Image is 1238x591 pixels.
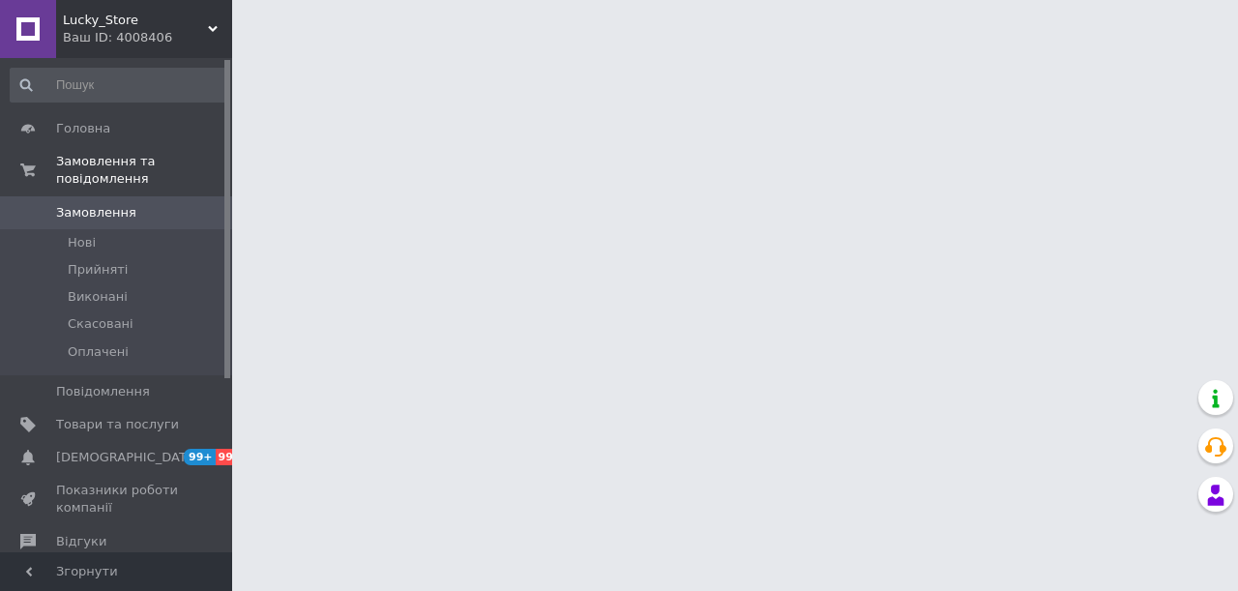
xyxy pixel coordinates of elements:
span: Виконані [68,288,128,306]
span: Замовлення [56,204,136,222]
span: Оплачені [68,343,129,361]
input: Пошук [10,68,228,103]
span: 99+ [184,449,216,465]
span: Замовлення та повідомлення [56,153,232,188]
div: Ваш ID: 4008406 [63,29,232,46]
span: Lucky_Store [63,12,208,29]
span: Головна [56,120,110,137]
span: Відгуки [56,533,106,550]
span: Повідомлення [56,383,150,400]
span: Показники роботи компанії [56,482,179,517]
span: 99+ [216,449,248,465]
span: Скасовані [68,315,133,333]
span: Прийняті [68,261,128,279]
span: Нові [68,234,96,251]
span: Товари та послуги [56,416,179,433]
span: [DEMOGRAPHIC_DATA] [56,449,199,466]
